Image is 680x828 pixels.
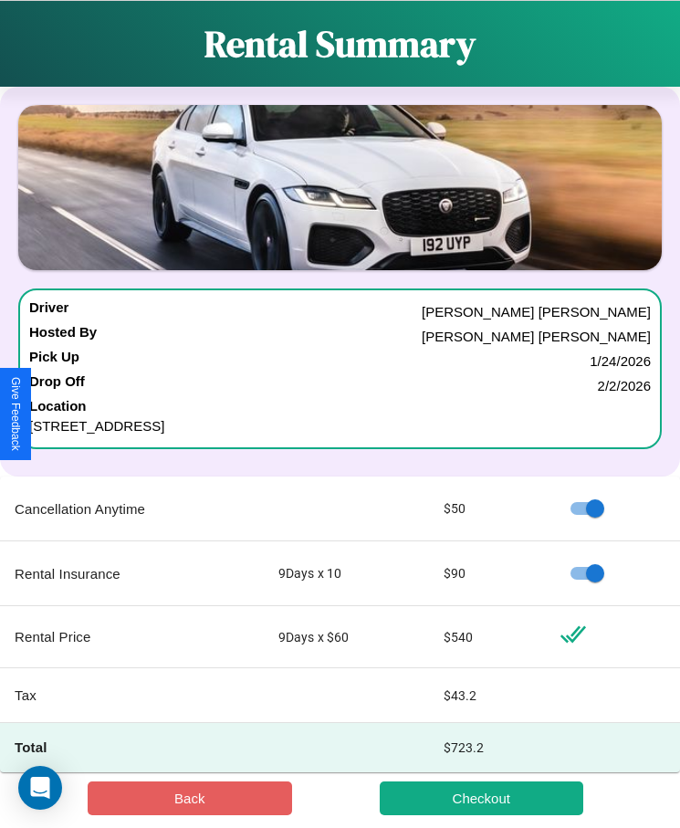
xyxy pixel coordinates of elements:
[264,606,429,668] td: 9 Days x $ 60
[429,606,545,668] td: $ 540
[15,738,249,757] h4: Total
[29,324,97,349] h4: Hosted By
[422,299,651,324] p: [PERSON_NAME] [PERSON_NAME]
[18,766,62,810] div: Open Intercom Messenger
[29,414,651,438] p: [STREET_ADDRESS]
[598,373,651,398] p: 2 / 2 / 2026
[88,781,292,815] button: Back
[204,19,476,68] h1: Rental Summary
[15,624,249,649] p: Rental Price
[429,668,545,723] td: $ 43.2
[590,349,651,373] p: 1 / 24 / 2026
[429,723,545,772] td: $ 723.2
[29,299,68,324] h4: Driver
[29,373,85,398] h4: Drop Off
[29,349,79,373] h4: Pick Up
[15,497,249,521] p: Cancellation Anytime
[15,683,249,707] p: Tax
[380,781,584,815] button: Checkout
[264,541,429,606] td: 9 Days x 10
[15,561,249,586] p: Rental Insurance
[29,398,651,414] h4: Location
[429,541,545,606] td: $ 90
[9,377,22,451] div: Give Feedback
[422,324,651,349] p: [PERSON_NAME] [PERSON_NAME]
[429,477,545,541] td: $ 50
